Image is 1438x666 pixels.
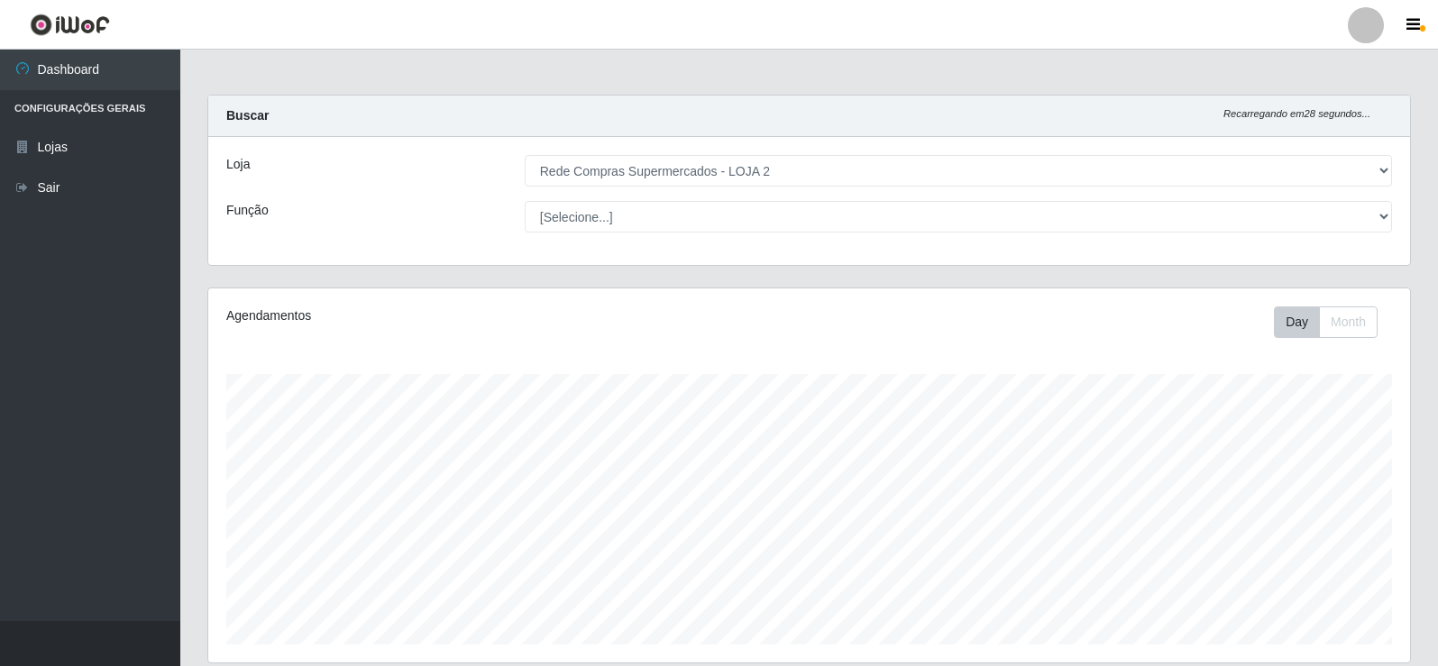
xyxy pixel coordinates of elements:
[226,108,269,123] strong: Buscar
[1223,108,1370,119] i: Recarregando em 28 segundos...
[1319,306,1378,338] button: Month
[30,14,110,36] img: CoreUI Logo
[1274,306,1378,338] div: First group
[226,306,696,325] div: Agendamentos
[1274,306,1320,338] button: Day
[226,155,250,174] label: Loja
[226,201,269,220] label: Função
[1274,306,1392,338] div: Toolbar with button groups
